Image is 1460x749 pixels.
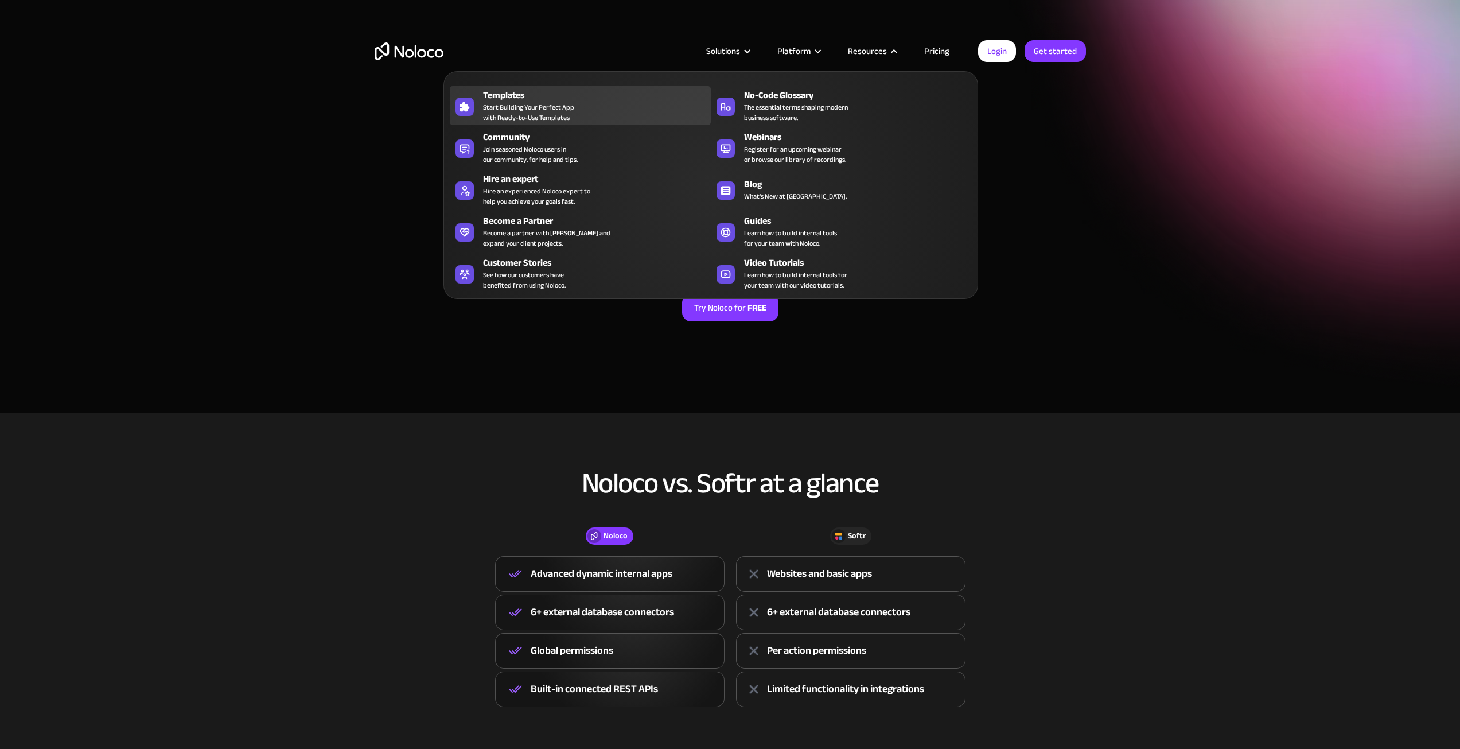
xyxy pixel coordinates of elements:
div: Templates [483,88,716,102]
a: No-Code GlossaryThe essential terms shaping modernbusiness software. [711,86,972,125]
a: GuidesLearn how to build internal toolsfor your team with Noloco. [711,212,972,251]
h1: Noloco vs. Softr: Which is the Right Choice for You? [375,133,1086,202]
div: Per action permissions [767,642,866,659]
span: What's New at [GEOGRAPHIC_DATA]. [744,191,847,201]
span: Learn how to build internal tools for your team with our video tutorials. [744,270,847,290]
div: Global permissions [531,642,613,659]
a: Video TutorialsLearn how to build internal tools foryour team with our video tutorials. [711,254,972,293]
div: Softr [848,530,866,542]
div: Solutions [706,44,740,59]
a: BlogWhat's New at [GEOGRAPHIC_DATA]. [711,170,972,209]
a: home [375,42,443,60]
div: Websites and basic apps [767,565,872,583]
a: Login [978,40,1016,62]
span: The essential terms shaping modern business software. [744,102,848,123]
div: Platform [777,44,811,59]
div: Resources [848,44,887,59]
div: Community [483,130,716,144]
span: Register for an upcoming webinar or browse our library of recordings. [744,144,846,165]
div: Hire an experienced Noloco expert to help you achieve your goals fast. [483,186,590,207]
div: Resources [834,44,910,59]
span: Join seasoned Noloco users in our community, for help and tips. [483,144,578,165]
div: No-Code Glossary [744,88,977,102]
a: CommunityJoin seasoned Noloco users inour community, for help and tips. [450,128,711,167]
span: Learn how to build internal tools for your team with Noloco. [744,228,837,249]
div: Guides [744,214,977,228]
a: Try Noloco forFREE [682,294,778,321]
div: Solutions [692,44,763,59]
a: Hire an expertHire an experienced Noloco expert tohelp you achieve your goals fast. [450,170,711,209]
strong: FREE [747,300,766,315]
a: Become a PartnerBecome a partner with [PERSON_NAME] andexpand your client projects. [450,212,711,251]
div: Become a partner with [PERSON_NAME] and expand your client projects. [483,228,610,249]
div: Blog [744,177,977,191]
div: Webinars [744,130,977,144]
div: Hire an expert [483,172,716,186]
div: Video Tutorials [744,256,977,270]
a: Pricing [910,44,964,59]
div: Become a Partner [483,214,716,228]
a: WebinarsRegister for an upcoming webinaror browse our library of recordings. [711,128,972,167]
a: Get started [1025,40,1086,62]
div: Customer Stories [483,256,716,270]
div: Platform [763,44,834,59]
a: Customer StoriesSee how our customers havebenefited from using Noloco. [450,254,711,293]
h2: Noloco vs. Softr at a glance [375,468,1086,499]
a: TemplatesStart Building Your Perfect Appwith Ready-to-Use Templates [450,86,711,125]
span: See how our customers have benefited from using Noloco. [483,270,566,290]
div: 6+ external database connectors [767,604,910,621]
div: Noloco [604,530,628,542]
div: Limited functionality in integrations [767,681,924,698]
div: Advanced dynamic internal apps [531,565,672,583]
span: Start Building Your Perfect App with Ready-to-Use Templates [483,102,574,123]
nav: Resources [443,55,978,299]
div: Built-in connected REST APIs [531,681,658,698]
div: 6+ external database connectors [531,604,674,621]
